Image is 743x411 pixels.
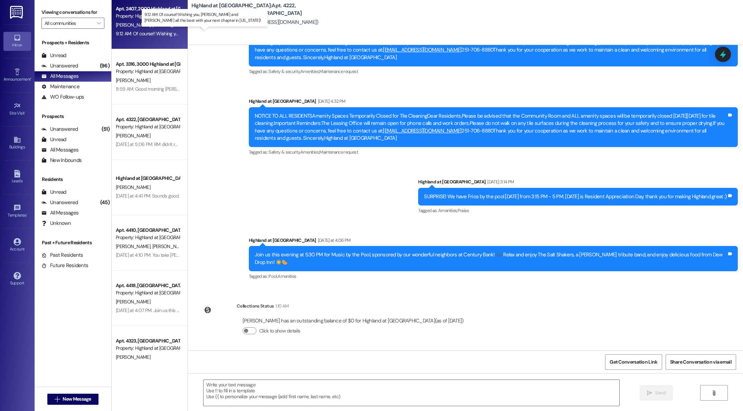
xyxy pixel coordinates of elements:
i:  [97,20,101,26]
span: New Message [63,395,91,403]
div: [DATE] at 4:07 PM: Join us this evening at 5:30 PM for Music by the Pool, sponsored by our wonder... [116,307,616,313]
div: Property: Highland at [GEOGRAPHIC_DATA] [116,68,180,75]
a: Site Visit • [3,100,31,119]
div: Past + Future Residents [35,239,111,246]
span: • [27,212,28,217]
div: [DATE] 3:14 PM [486,178,514,185]
div: Join us this evening at 5:30 PM for Music by the Pool, sponsored by our wonderful neighbors at Ce... [255,251,727,266]
span: [PERSON_NAME] [116,354,150,360]
a: Support [3,270,31,289]
div: Apt. 2407, 2000 Highland at [GEOGRAPHIC_DATA] [116,5,180,12]
div: Prospects + Residents [35,39,111,46]
div: Apt. 4323, [GEOGRAPHIC_DATA] at [GEOGRAPHIC_DATA] [116,337,180,345]
div: Apt. 3316, 3000 Highland at [GEOGRAPHIC_DATA] [116,61,180,68]
span: Share Conversation via email [670,358,732,366]
a: [EMAIL_ADDRESS][DOMAIN_NAME] [383,127,461,134]
span: • [25,110,26,115]
label: Viewing conversations for [41,7,104,18]
div: Unanswered [41,199,78,206]
button: New Message [47,394,98,405]
div: Tagged as: [249,147,738,157]
div: Unread [41,189,66,196]
div: Unanswered [41,62,78,70]
a: Buildings [3,134,31,153]
span: Maintenance request [319,149,358,155]
span: [PERSON_NAME] [116,299,150,305]
b: Highland at [GEOGRAPHIC_DATA]: Apt. 4222, [GEOGRAPHIC_DATA] at [GEOGRAPHIC_DATA] [191,2,330,17]
div: Future Residents [41,262,88,269]
div: Tagged as: [249,66,738,76]
div: 1:10 AM [274,302,289,310]
div: Unanswered [41,126,78,133]
span: Send [655,389,666,396]
span: Amenities , [300,68,320,74]
img: ResiDesk Logo [10,6,24,19]
span: [PERSON_NAME] [116,184,150,190]
div: Property: Highland at [GEOGRAPHIC_DATA] [116,289,180,296]
span: [PERSON_NAME] [116,77,150,83]
div: Highland at [GEOGRAPHIC_DATA] [249,98,738,107]
div: Property: Highland at [GEOGRAPHIC_DATA] [116,12,180,20]
div: Tagged as: [418,205,738,216]
span: Maintenance request [319,68,358,74]
span: [PERSON_NAME] [116,243,152,249]
div: Property: Highland at [GEOGRAPHIC_DATA] [116,345,180,352]
span: • [31,76,32,81]
div: NOTICE TO ALL RESIDENTSAmenity Spaces Temporarily Closed for Tile CleaningDear Residents,Please b... [255,32,727,62]
span: [PERSON_NAME] [116,133,150,139]
span: Safety & security , [269,149,300,155]
span: Pool , [269,273,278,279]
div: [DATE] 4:32 PM [316,98,346,105]
div: [PERSON_NAME] has an outstanding balance of $0 for Highland at [GEOGRAPHIC_DATA] (as of [DATE]) [243,317,464,325]
div: [DATE] at 4:10 PM: You take [PERSON_NAME] home with you [116,252,235,258]
span: [PERSON_NAME] [152,22,187,28]
div: SURPRISE! We have Frios by the pool [DATE] from 3:15 PM - 5 PM. [DATE] is Resident Appreciation D... [424,193,727,200]
i:  [711,390,716,396]
span: [PERSON_NAME] [116,22,152,28]
div: Past Residents [41,252,83,259]
a: Account [3,236,31,255]
div: Unread [41,136,66,143]
div: Unknown [41,220,71,227]
div: Tagged as: [249,271,738,281]
i:  [647,390,652,396]
label: Click to show details [259,327,300,335]
i:  [55,396,60,402]
div: Maintenance [41,83,79,90]
div: New Inbounds [41,157,82,164]
div: 8:59 AM: Good morning [PERSON_NAME]! I have updated the work order to skip the air freshener. [116,86,312,92]
button: Get Conversation Link [605,354,662,370]
span: Get Conversation Link [610,358,657,366]
span: Praise [458,208,469,213]
div: Highland at [GEOGRAPHIC_DATA] [116,175,180,182]
div: Prospects [35,113,111,120]
a: Leads [3,168,31,186]
button: Share Conversation via email [666,354,736,370]
div: [DATE] at 4:06 PM [316,237,351,244]
div: Collections Status [237,302,274,310]
div: NOTICE TO ALL RESIDENTSAmenity Spaces Temporarily Closed for Tile CleaningDear Residents,Please b... [255,112,727,142]
div: Apt. 4322, [GEOGRAPHIC_DATA] at [GEOGRAPHIC_DATA] [116,116,180,123]
span: Amenities , [300,149,320,155]
div: Residents [35,176,111,183]
div: 9:12 AM: Of course!! Wishing you, [PERSON_NAME] and [PERSON_NAME] all the best with your next cha... [116,30,361,37]
div: (51) [100,124,111,135]
div: (96) [98,61,111,71]
div: All Messages [41,73,78,80]
div: WO Follow-ups [41,93,84,101]
button: Send [640,385,673,401]
input: All communities [45,18,93,29]
div: Unread [41,52,66,59]
div: All Messages [41,146,78,154]
div: Property: Highland at [GEOGRAPHIC_DATA] [116,123,180,130]
span: Amenities , [438,208,458,213]
div: Highland at [GEOGRAPHIC_DATA] [249,237,738,246]
div: [DATE] at 5:06 PM: RM didn't really want a bigger unit; however, it is a little annoying hearing ... [116,141,446,147]
a: Inbox [3,32,31,51]
span: [PERSON_NAME] [152,243,187,249]
a: [EMAIL_ADDRESS][DOMAIN_NAME] [383,46,461,53]
span: Safety & security , [269,68,300,74]
div: Highland at [GEOGRAPHIC_DATA] [418,178,738,188]
div: (45) [98,197,111,208]
div: Apt. 4410, [GEOGRAPHIC_DATA] at [GEOGRAPHIC_DATA] [116,227,180,234]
